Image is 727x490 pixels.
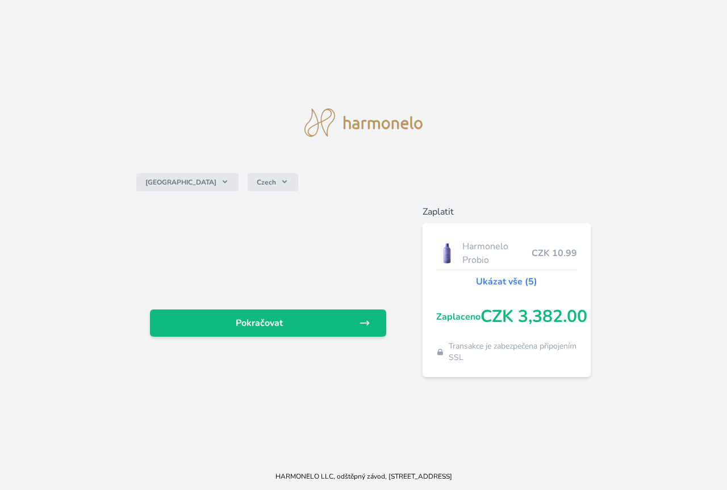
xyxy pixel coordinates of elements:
[532,246,577,260] span: CZK 10.99
[150,309,386,337] a: Pokračovat
[449,341,577,363] span: Transakce je zabezpečena připojením SSL
[136,173,239,191] button: [GEOGRAPHIC_DATA]
[145,178,216,187] span: [GEOGRAPHIC_DATA]
[436,239,458,267] img: CLEAN_PROBIO_se_stinem_x-lo.jpg
[423,205,591,219] h6: Zaplatit
[159,316,359,330] span: Pokračovat
[481,307,587,327] span: CZK 3,382.00
[436,310,481,324] span: Zaplaceno
[257,178,276,187] span: Czech
[304,108,423,137] img: logo.svg
[248,173,298,191] button: Czech
[462,240,532,267] span: Harmonelo Probio
[476,275,537,288] a: Ukázat vše (5)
